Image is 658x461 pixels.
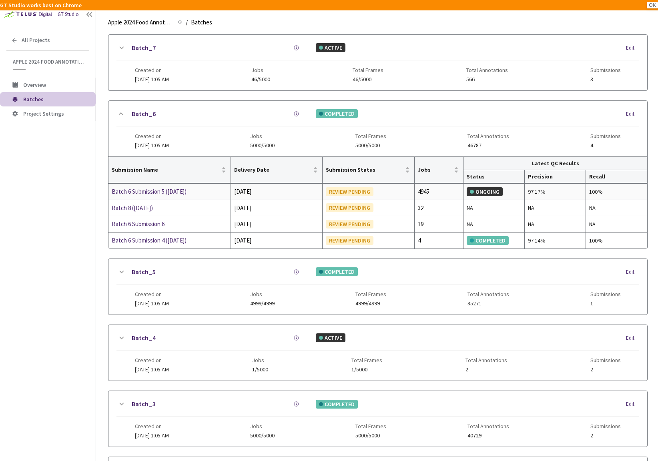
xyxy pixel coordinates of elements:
[252,367,268,373] span: 1/5000
[418,219,460,229] div: 19
[626,334,639,342] div: Edit
[590,301,621,307] span: 1
[250,301,275,307] span: 4999/4999
[355,133,386,139] span: Total Frames
[112,166,220,173] span: Submission Name
[528,187,582,196] div: 97.17%
[13,58,84,65] span: Apple 2024 Food Annotation Correction
[250,433,275,439] span: 5000/5000
[525,170,586,183] th: Precision
[234,219,319,229] div: [DATE]
[132,109,156,119] a: Batch_6
[590,67,621,73] span: Submissions
[132,333,156,343] a: Batch_4
[355,142,386,148] span: 5000/5000
[467,142,509,148] span: 46787
[112,219,197,229] a: Batch 6 Submission 6
[467,133,509,139] span: Total Annotations
[626,268,639,276] div: Edit
[234,187,319,196] div: [DATE]
[231,157,323,183] th: Delivery Date
[135,291,169,297] span: Created on
[467,423,509,429] span: Total Annotations
[467,433,509,439] span: 40729
[108,101,647,156] div: Batch_6COMPLETEDEditCreated on[DATE] 1:05 AMJobs5000/5000Total Frames5000/5000Total Annotations46...
[589,220,644,228] div: NA
[415,157,463,183] th: Jobs
[251,76,270,82] span: 46/5000
[589,203,644,212] div: NA
[467,301,509,307] span: 35271
[135,300,169,307] span: [DATE] 1:05 AM
[234,166,311,173] span: Delivery Date
[528,236,582,245] div: 97.14%
[316,267,358,276] div: COMPLETED
[22,37,50,44] span: All Projects
[108,259,647,315] div: Batch_5COMPLETEDEditCreated on[DATE] 1:05 AMJobs4999/4999Total Frames4999/4999Total Annotations35...
[626,400,639,408] div: Edit
[316,109,358,118] div: COMPLETED
[355,301,386,307] span: 4999/4999
[234,236,319,245] div: [DATE]
[528,203,582,212] div: NA
[353,76,383,82] span: 46/5000
[112,187,197,196] div: Batch 6 Submission 5 ([DATE])
[108,391,647,447] div: Batch_3COMPLETEDEditCreated on[DATE] 1:05 AMJobs5000/5000Total Frames5000/5000Total Annotations40...
[590,367,621,373] span: 2
[316,43,345,52] div: ACTIVE
[326,236,373,245] div: REVIEW PENDING
[132,267,156,277] a: Batch_5
[250,423,275,429] span: Jobs
[234,203,319,213] div: [DATE]
[323,157,414,183] th: Submission Status
[586,170,647,183] th: Recall
[191,18,212,27] span: Batches
[316,400,358,409] div: COMPLETED
[108,18,173,27] span: Apple 2024 Food Annotation Correction
[112,236,197,245] a: Batch 6 Submission 4 ([DATE])
[590,76,621,82] span: 3
[23,81,46,88] span: Overview
[353,67,383,73] span: Total Frames
[465,367,507,373] span: 2
[590,133,621,139] span: Submissions
[418,166,452,173] span: Jobs
[251,67,270,73] span: Jobs
[589,236,644,245] div: 100%
[418,236,460,245] div: 4
[355,423,386,429] span: Total Frames
[316,333,345,342] div: ACTIVE
[112,203,197,213] a: Batch 8 ([DATE])
[626,44,639,52] div: Edit
[132,43,156,53] a: Batch_7
[326,166,403,173] span: Submission Status
[463,170,525,183] th: Status
[108,325,647,381] div: Batch_4ACTIVEEditCreated on[DATE] 1:05 AMJobs1/5000Total Frames1/5000Total Annotations2Submissions2
[326,203,373,212] div: REVIEW PENDING
[23,110,64,117] span: Project Settings
[590,142,621,148] span: 4
[647,2,658,8] button: OK
[108,157,231,183] th: Submission Name
[135,67,169,73] span: Created on
[250,142,275,148] span: 5000/5000
[465,357,507,363] span: Total Annotations
[418,203,460,213] div: 32
[108,35,647,90] div: Batch_7ACTIVEEditCreated on[DATE] 1:05 AMJobs46/5000Total Frames46/5000Total Annotations566Submis...
[23,96,44,103] span: Batches
[135,76,169,83] span: [DATE] 1:05 AM
[467,203,521,212] div: NA
[355,291,386,297] span: Total Frames
[466,67,508,73] span: Total Annotations
[135,357,169,363] span: Created on
[135,366,169,373] span: [DATE] 1:05 AM
[135,423,169,429] span: Created on
[626,110,639,118] div: Edit
[467,291,509,297] span: Total Annotations
[135,133,169,139] span: Created on
[132,399,156,409] a: Batch_3
[528,220,582,228] div: NA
